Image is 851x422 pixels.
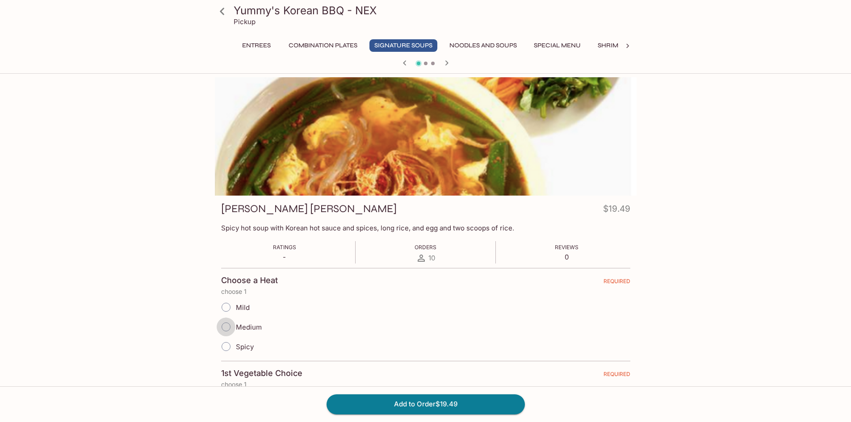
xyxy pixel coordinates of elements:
span: Orders [415,244,436,251]
button: Shrimp Combos [593,39,657,52]
p: Pickup [234,17,256,26]
p: - [273,253,296,261]
span: REQUIRED [604,371,630,381]
h4: $19.49 [603,202,630,219]
button: Noodles and Soups [444,39,522,52]
span: REQUIRED [604,278,630,288]
span: Reviews [555,244,579,251]
span: Ratings [273,244,296,251]
h3: [PERSON_NAME] [PERSON_NAME] [221,202,397,216]
button: Add to Order$19.49 [327,394,525,414]
span: Medium [236,323,262,331]
button: Combination Plates [284,39,362,52]
h3: Yummy's Korean BBQ - NEX [234,4,633,17]
h4: 1st Vegetable Choice [221,368,302,378]
span: Spicy [236,343,254,351]
p: choose 1 [221,288,630,295]
p: 0 [555,253,579,261]
p: Spicy hot soup with Korean hot sauce and spices, long rice, and egg and two scoops of rice. [221,224,630,232]
p: choose 1 [221,381,630,388]
span: Mild [236,303,250,312]
button: Entrees [236,39,277,52]
span: 10 [428,254,435,262]
h4: Choose a Heat [221,276,278,285]
div: Yook Gae Jang [215,77,637,196]
button: Signature Soups [369,39,437,52]
button: Special Menu [529,39,586,52]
